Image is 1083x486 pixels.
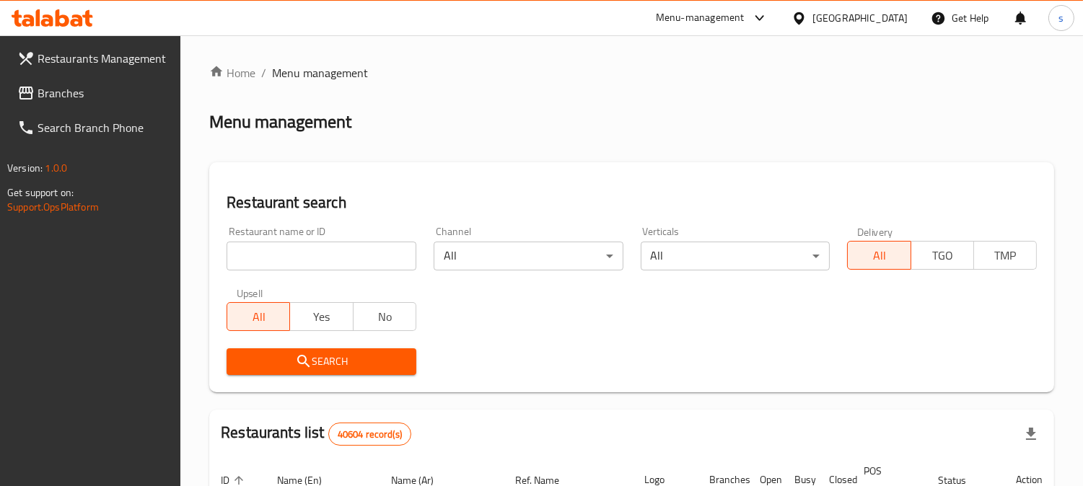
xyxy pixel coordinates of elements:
a: Search Branch Phone [6,110,181,145]
span: Search Branch Phone [38,119,170,136]
input: Search for restaurant name or ID.. [227,242,416,270]
button: All [847,241,911,270]
button: Search [227,348,416,375]
span: TGO [917,245,968,266]
h2: Menu management [209,110,351,133]
div: Export file [1014,417,1048,451]
span: Branches [38,84,170,102]
span: No [359,306,411,327]
span: Version: [7,159,43,177]
a: Branches [6,76,181,110]
div: All [641,242,830,270]
span: 40604 record(s) [329,428,411,441]
a: Home [209,64,255,81]
button: All [227,302,290,331]
span: All [233,306,284,327]
button: TGO [911,241,974,270]
span: Menu management [272,64,368,81]
span: Restaurants Management [38,50,170,67]
label: Delivery [857,226,893,237]
span: s [1058,10,1064,26]
div: All [434,242,623,270]
button: Yes [289,302,353,331]
span: Get support on: [7,183,74,202]
a: Restaurants Management [6,41,181,76]
span: All [854,245,905,266]
span: 1.0.0 [45,159,67,177]
span: TMP [980,245,1031,266]
button: No [353,302,416,331]
li: / [261,64,266,81]
h2: Restaurant search [227,192,1037,213]
div: [GEOGRAPHIC_DATA] [812,10,908,26]
span: Yes [296,306,347,327]
nav: breadcrumb [209,64,1054,81]
div: Menu-management [656,9,745,27]
button: TMP [973,241,1037,270]
label: Upsell [237,288,263,298]
span: Search [238,353,405,371]
h2: Restaurants list [221,422,411,446]
div: Total records count [328,423,411,446]
a: Support.OpsPlatform [7,198,99,216]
